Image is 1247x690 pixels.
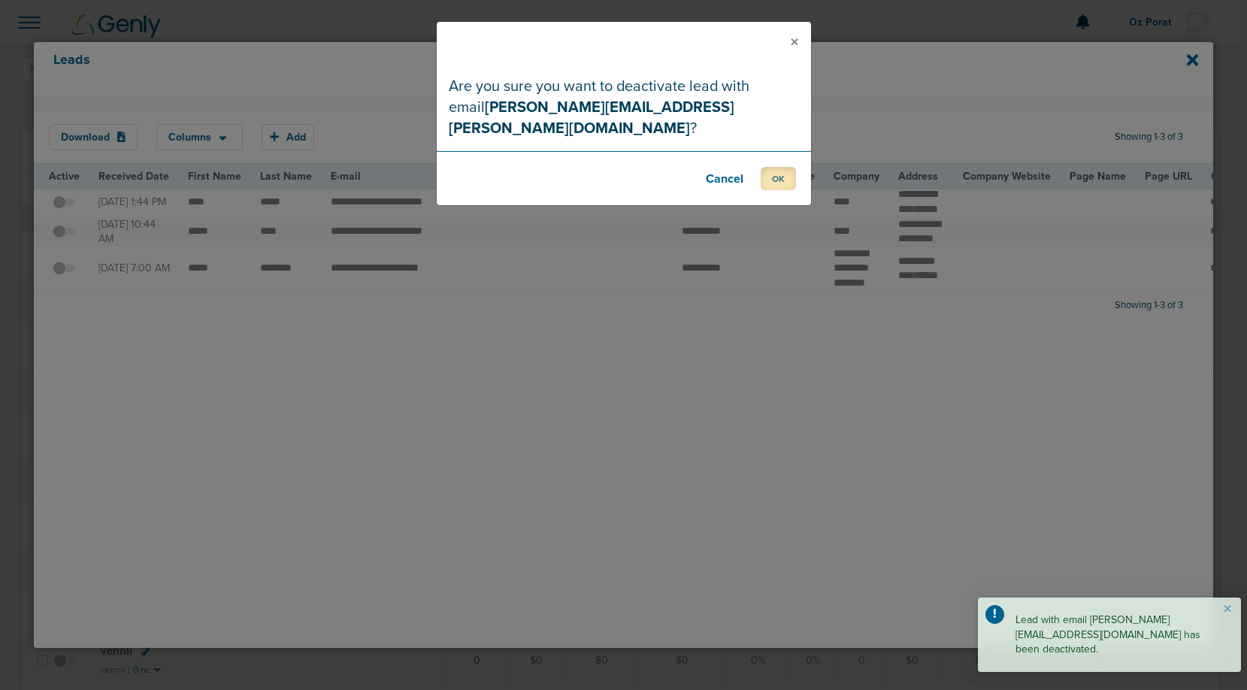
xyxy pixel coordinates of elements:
[695,167,755,190] button: Cancel
[449,98,734,138] strong: [PERSON_NAME][EMAIL_ADDRESS][PERSON_NAME][DOMAIN_NAME]
[761,167,796,190] button: OK
[778,22,811,64] button: Close
[437,64,811,151] div: Are you sure you want to deactivate lead with email ?
[1223,601,1232,619] button: Close
[978,598,1241,672] div: Lead with email [PERSON_NAME][EMAIL_ADDRESS][DOMAIN_NAME] has been deactivated.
